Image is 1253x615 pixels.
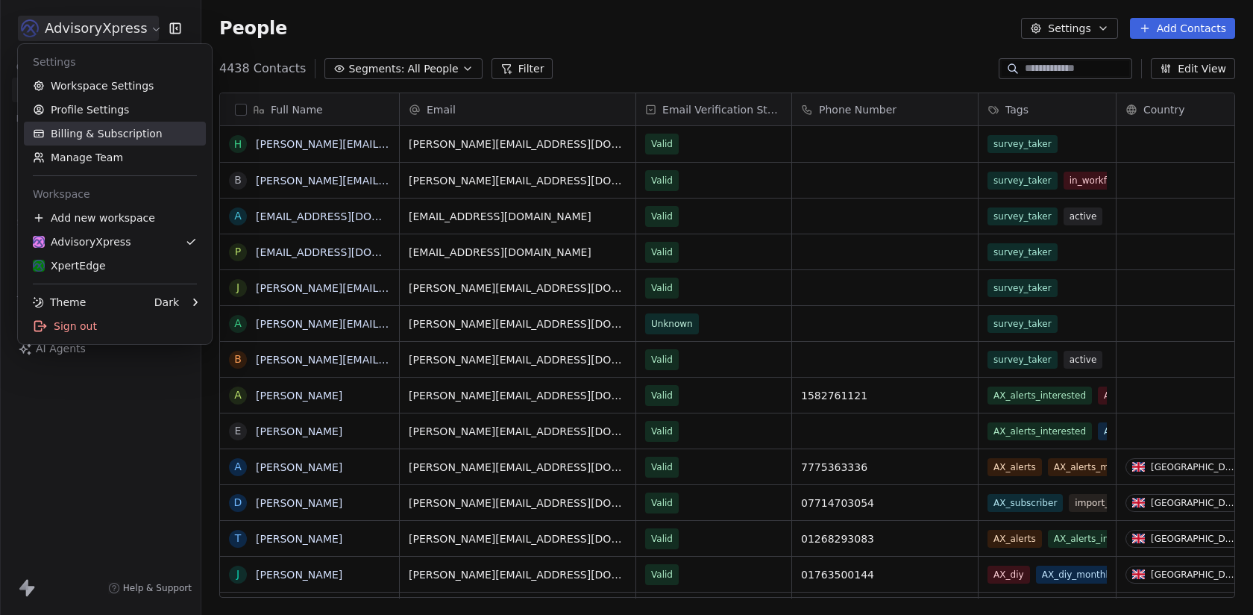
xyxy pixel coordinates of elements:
div: Sign out [24,314,206,338]
div: Add new workspace [24,206,206,230]
img: AX_logo_device_1080.png [33,236,45,248]
div: XpertEdge [33,258,106,273]
img: AX_logo_device_1080.png [33,260,45,272]
div: Dark [154,295,179,310]
div: Workspace [24,182,206,206]
div: AdvisoryXpress [33,234,131,249]
a: Profile Settings [24,98,206,122]
a: Billing & Subscription [24,122,206,146]
div: Theme [33,295,86,310]
div: Settings [24,50,206,74]
a: Workspace Settings [24,74,206,98]
a: Manage Team [24,146,206,169]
